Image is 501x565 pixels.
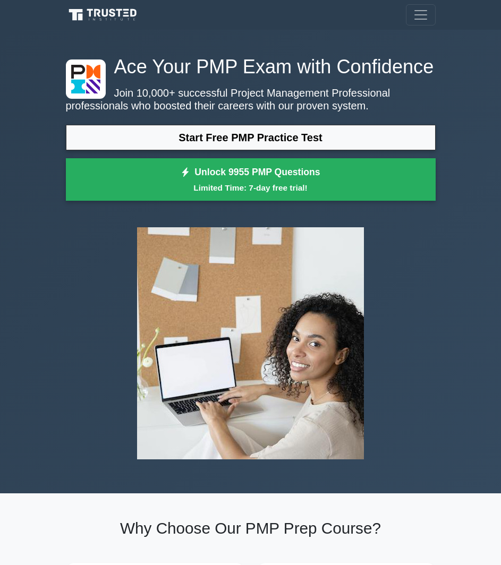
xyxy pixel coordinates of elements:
h2: Why Choose Our PMP Prep Course? [66,519,436,538]
small: Limited Time: 7-day free trial! [79,182,422,194]
h1: Ace Your PMP Exam with Confidence [66,55,436,78]
button: Toggle navigation [406,4,436,25]
p: Join 10,000+ successful Project Management Professional professionals who boosted their careers w... [66,87,436,112]
a: Unlock 9955 PMP QuestionsLimited Time: 7-day free trial! [66,158,436,201]
a: Start Free PMP Practice Test [66,125,436,150]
